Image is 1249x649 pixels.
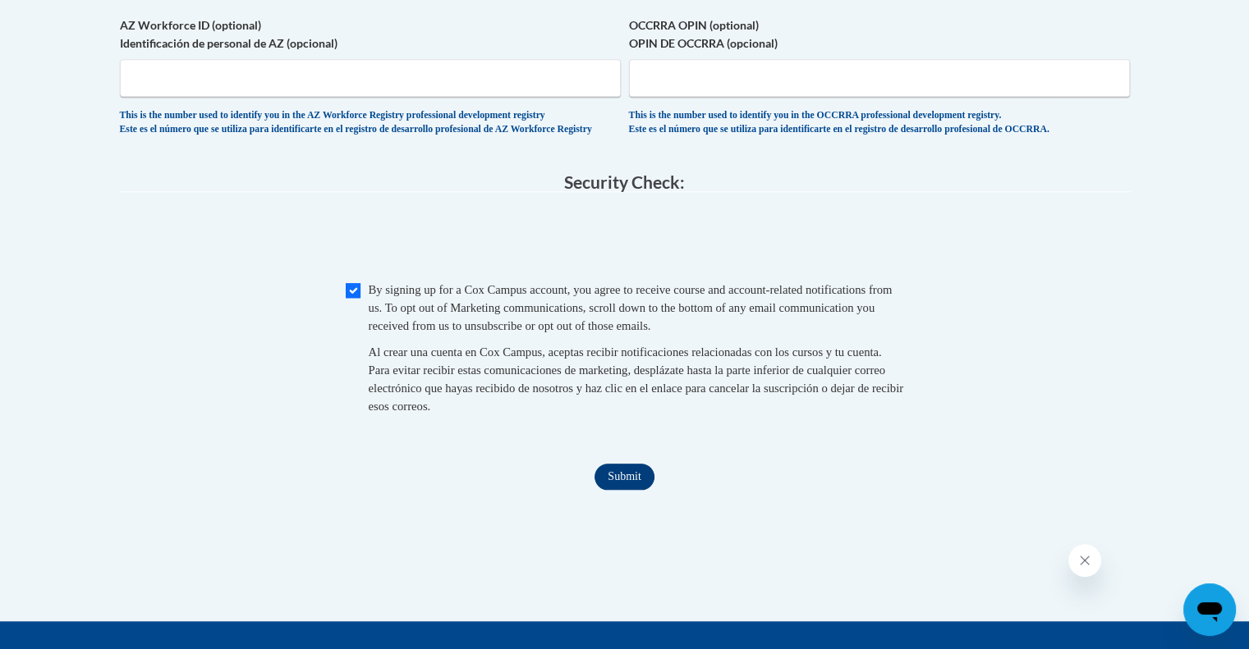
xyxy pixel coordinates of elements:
[120,16,621,53] label: AZ Workforce ID (optional) Identificación de personal de AZ (opcional)
[369,345,903,413] span: Al crear una cuenta en Cox Campus, aceptas recibir notificaciones relacionadas con los cursos y t...
[1068,544,1101,577] iframe: Close message
[369,283,893,332] span: By signing up for a Cox Campus account, you agree to receive course and account-related notificat...
[629,16,1130,53] label: OCCRRA OPIN (optional) OPIN DE OCCRRA (opcional)
[595,464,654,490] input: Submit
[120,109,621,136] div: This is the number used to identify you in the AZ Workforce Registry professional development reg...
[500,208,750,272] iframe: reCAPTCHA
[629,109,1130,136] div: This is the number used to identify you in the OCCRRA professional development registry. Este es ...
[1183,583,1236,636] iframe: Button to launch messaging window
[564,171,685,192] span: Security Check:
[10,11,133,25] span: Hi. How can we help?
